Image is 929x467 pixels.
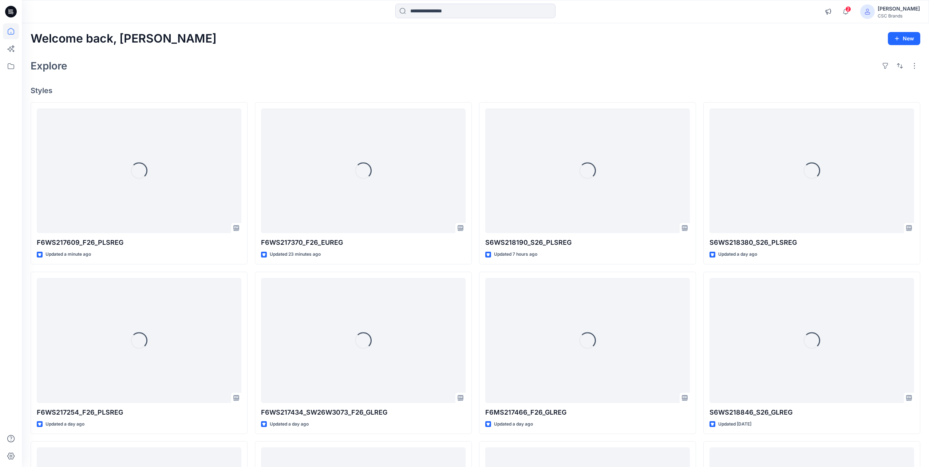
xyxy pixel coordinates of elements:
[31,32,217,45] h2: Welcome back, [PERSON_NAME]
[270,420,309,428] p: Updated a day ago
[878,13,920,19] div: CSC Brands
[31,86,920,95] h4: Styles
[485,238,690,248] p: S6WS218190_S26_PLSREG
[31,60,67,72] h2: Explore
[46,251,91,258] p: Updated a minute ago
[718,420,751,428] p: Updated [DATE]
[845,6,851,12] span: 2
[494,420,533,428] p: Updated a day ago
[718,251,757,258] p: Updated a day ago
[878,4,920,13] div: [PERSON_NAME]
[37,407,241,418] p: F6WS217254_F26_PLSREG
[261,407,466,418] p: F6WS217434_SW26W3073_F26_GLREG
[888,32,920,45] button: New
[865,9,870,15] svg: avatar
[261,238,466,248] p: F6WS217370_F26_EUREG
[46,420,84,428] p: Updated a day ago
[709,407,914,418] p: S6WS218846_S26_GLREG
[485,407,690,418] p: F6MS217466_F26_GLREG
[494,251,537,258] p: Updated 7 hours ago
[37,238,241,248] p: F6WS217609_F26_PLSREG
[270,251,321,258] p: Updated 23 minutes ago
[709,238,914,248] p: S6WS218380_S26_PLSREG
